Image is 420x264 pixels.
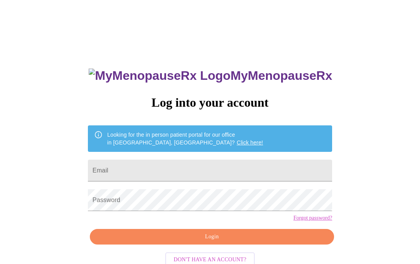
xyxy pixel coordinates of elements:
a: Forgot password? [293,215,332,221]
div: Looking for the in person patient portal for our office in [GEOGRAPHIC_DATA], [GEOGRAPHIC_DATA]? [107,128,263,150]
button: Login [90,229,334,245]
span: Login [99,232,325,242]
h3: Log into your account [88,95,332,110]
img: MyMenopauseRx Logo [89,69,230,83]
a: Don't have an account? [163,256,257,262]
a: Click here! [237,139,263,146]
h3: MyMenopauseRx [89,69,332,83]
